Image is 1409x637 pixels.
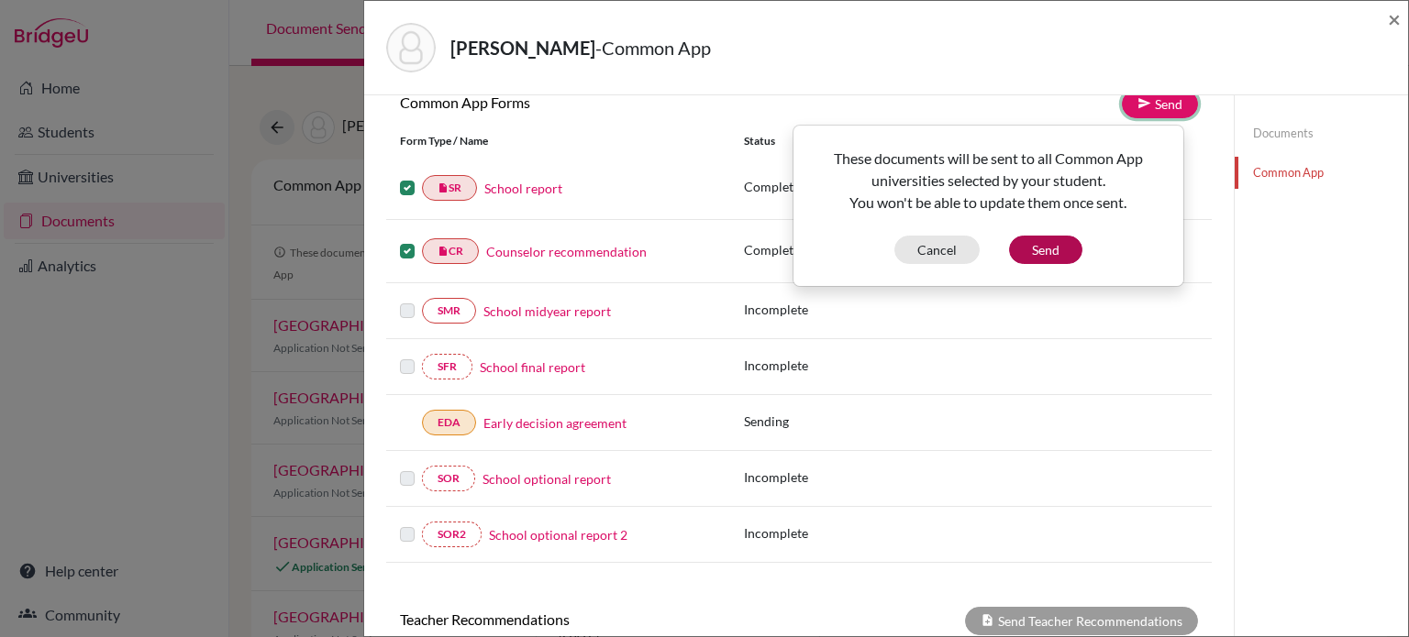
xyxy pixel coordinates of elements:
a: School report [484,179,562,198]
a: EDA [422,410,476,435]
a: Common App [1235,157,1408,189]
a: School midyear report [483,302,611,321]
p: Incomplete [744,356,933,375]
a: Counselor recommendation [486,242,647,261]
a: School final report [480,357,585,377]
a: SOR [422,466,475,491]
i: insert_drive_file [438,246,449,257]
a: SFR [422,354,472,379]
div: Send [793,125,1184,287]
a: Send [1122,90,1198,118]
div: Form Type / Name [386,133,730,149]
a: School optional report [483,469,611,489]
a: Documents [1235,117,1408,149]
p: These documents will be sent to all Common App universities selected by your student. You won't b... [808,148,1169,214]
p: Complete [744,240,933,259]
h6: Teacher Recommendations [386,610,799,628]
p: Incomplete [744,523,933,543]
div: Status [744,133,933,149]
button: Close [1388,8,1401,30]
p: Sending [744,412,933,431]
a: insert_drive_fileSR [422,175,477,201]
p: Incomplete [744,467,933,487]
a: SMR [422,298,476,324]
div: Send Teacher Recommendations [965,607,1198,635]
p: Complete [744,177,933,196]
button: Cancel [894,236,980,264]
span: × [1388,5,1401,32]
a: School optional report 2 [489,525,627,544]
span: - Common App [595,37,711,59]
p: Incomplete [744,300,933,319]
i: insert_drive_file [438,182,449,193]
a: insert_drive_fileCR [422,238,479,264]
button: Send [1009,236,1082,264]
a: SOR2 [422,522,482,547]
a: Early decision agreement [483,413,627,433]
h6: Common App Forms [386,93,799,111]
strong: [PERSON_NAME] [450,37,595,59]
